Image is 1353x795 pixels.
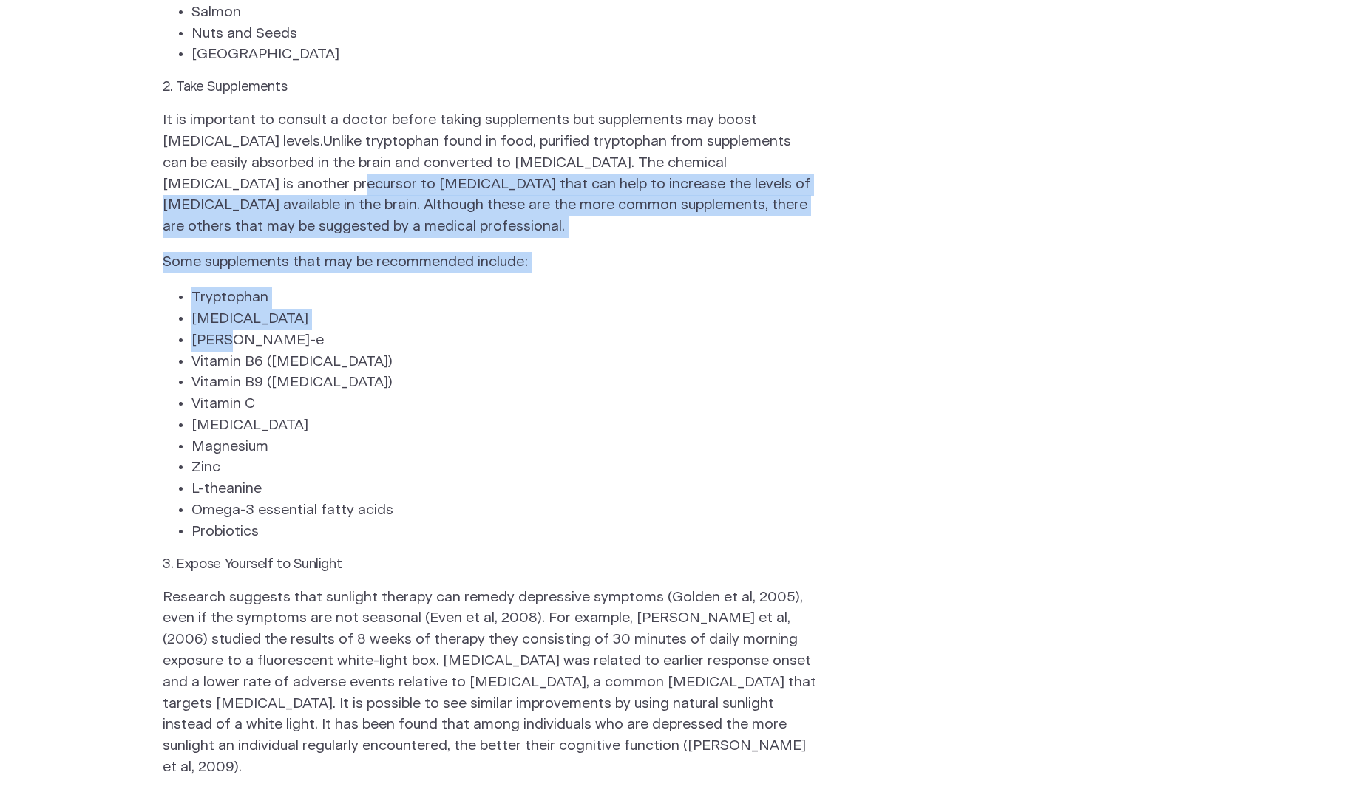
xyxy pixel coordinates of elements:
[163,587,816,779] p: Research suggests that sunlight therapy can remedy depressive symptoms (Golden et al, 2005), even...
[191,287,787,309] li: Tryptophan
[191,372,787,394] li: Vitamin B9 ([MEDICAL_DATA])
[191,522,787,543] li: Probiotics
[191,437,787,458] li: Magnesium
[191,330,787,352] li: [PERSON_NAME]-e
[163,110,816,238] p: Unlike tryptophan found in food, purified tryptophan from supplements can be easily absorbed in t...
[191,415,787,437] li: [MEDICAL_DATA]
[191,457,787,479] li: Zinc
[163,557,411,573] h3: 3. Expose Yourself to Sunlight
[191,44,787,66] li: [GEOGRAPHIC_DATA]
[191,352,787,373] li: Vitamin B6 ([MEDICAL_DATA])
[191,24,787,45] li: Nuts and Seeds
[191,2,787,24] li: Salmon
[163,80,411,96] h3: 2. Take Supplements
[163,252,816,273] p: Some supplements that may be recommended include:
[191,394,787,415] li: Vitamin C
[191,500,787,522] li: Omega-3 essential fatty acids
[191,309,787,330] li: [MEDICAL_DATA]
[191,479,787,500] li: L-theanine
[163,113,757,149] span: It is important to consult a doctor before taking supplements but supplements may boost [MEDICAL_...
